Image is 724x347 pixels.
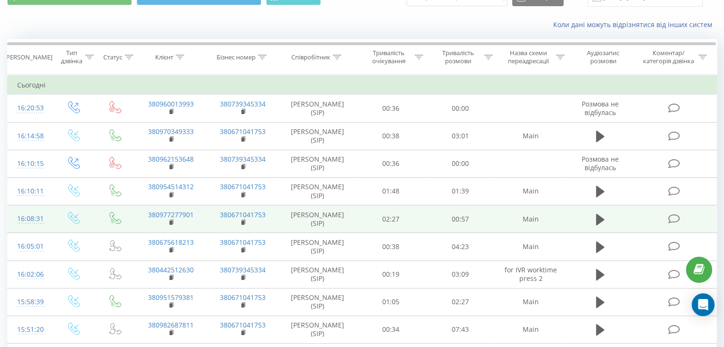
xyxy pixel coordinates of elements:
[148,99,194,108] a: 380960013993
[291,53,330,61] div: Співробітник
[148,182,194,191] a: 380954514312
[220,99,266,108] a: 380739345334
[426,177,495,205] td: 01:39
[17,210,42,228] div: 16:08:31
[495,177,566,205] td: Main
[148,154,194,164] a: 380962153648
[357,205,426,233] td: 02:27
[220,238,266,247] a: 380671041753
[220,265,266,274] a: 380739345334
[434,49,482,65] div: Тривалість розмови
[279,316,357,343] td: [PERSON_NAME] (SIP)
[17,99,42,117] div: 16:20:53
[426,288,495,316] td: 02:27
[357,288,426,316] td: 01:05
[357,316,426,343] td: 00:34
[220,320,266,329] a: 380671041753
[357,150,426,177] td: 00:36
[8,76,717,95] td: Сьогодні
[148,238,194,247] a: 380675618213
[103,53,122,61] div: Статус
[17,182,42,201] div: 16:10:11
[692,293,714,316] div: Open Intercom Messenger
[148,320,194,329] a: 380982687811
[495,205,566,233] td: Main
[640,49,696,65] div: Коментар/категорія дзвінка
[495,260,566,288] td: for IVR worktime press 2
[495,122,566,150] td: Main
[279,288,357,316] td: [PERSON_NAME] (SIP)
[148,293,194,302] a: 380951579381
[220,154,266,164] a: 380739345334
[17,154,42,173] div: 16:10:15
[155,53,173,61] div: Клієнт
[220,182,266,191] a: 380671041753
[279,122,357,150] td: [PERSON_NAME] (SIP)
[4,53,52,61] div: [PERSON_NAME]
[60,49,82,65] div: Тип дзвінка
[357,177,426,205] td: 01:48
[582,99,619,117] span: Розмова не відбулась
[365,49,413,65] div: Тривалість очікування
[426,233,495,260] td: 04:23
[148,210,194,219] a: 380977277901
[357,233,426,260] td: 00:38
[279,233,357,260] td: [PERSON_NAME] (SIP)
[220,210,266,219] a: 380671041753
[495,288,566,316] td: Main
[17,127,42,145] div: 16:14:58
[426,260,495,288] td: 03:09
[426,316,495,343] td: 07:43
[279,95,357,122] td: [PERSON_NAME] (SIP)
[426,95,495,122] td: 00:00
[279,205,357,233] td: [PERSON_NAME] (SIP)
[17,265,42,284] div: 16:02:06
[148,265,194,274] a: 380442512630
[575,49,631,65] div: Аудіозапис розмови
[426,150,495,177] td: 00:00
[17,320,42,339] div: 15:51:20
[220,127,266,136] a: 380671041753
[553,20,717,29] a: Коли дані можуть відрізнятися вiд інших систем
[357,122,426,150] td: 00:38
[279,177,357,205] td: [PERSON_NAME] (SIP)
[220,293,266,302] a: 380671041753
[426,122,495,150] td: 03:01
[357,260,426,288] td: 00:19
[17,237,42,256] div: 16:05:01
[357,95,426,122] td: 00:36
[148,127,194,136] a: 380970349333
[217,53,256,61] div: Бізнес номер
[279,150,357,177] td: [PERSON_NAME] (SIP)
[582,154,619,172] span: Розмова не відбулась
[17,293,42,311] div: 15:58:39
[495,233,566,260] td: Main
[504,49,554,65] div: Назва схеми переадресації
[426,205,495,233] td: 00:57
[279,260,357,288] td: [PERSON_NAME] (SIP)
[495,316,566,343] td: Main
